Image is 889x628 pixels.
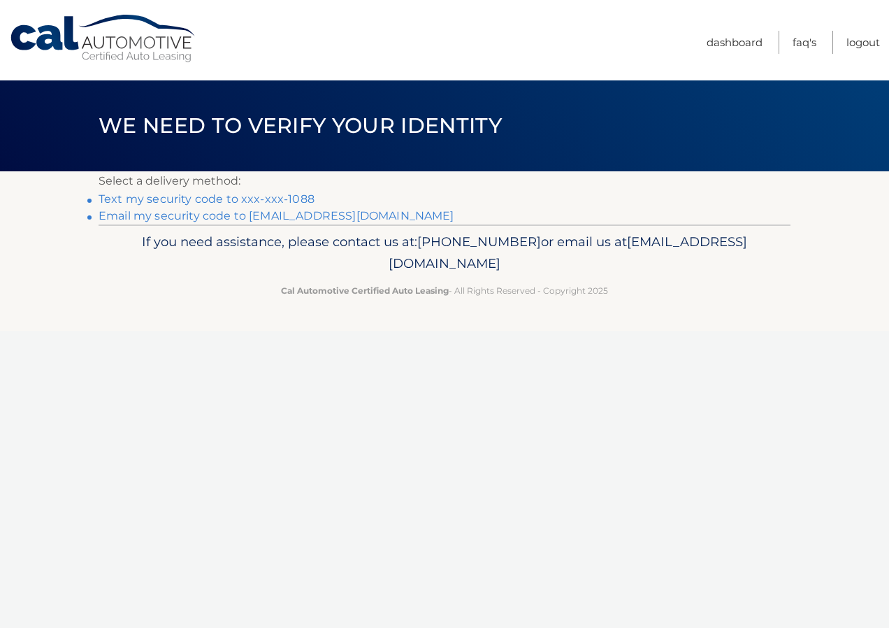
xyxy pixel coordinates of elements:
a: FAQ's [793,31,816,54]
p: If you need assistance, please contact us at: or email us at [108,231,781,276]
span: We need to verify your identity [99,113,502,138]
a: Text my security code to xxx-xxx-1088 [99,192,315,206]
a: Dashboard [707,31,762,54]
span: [PHONE_NUMBER] [417,234,541,250]
a: Email my security code to [EMAIL_ADDRESS][DOMAIN_NAME] [99,209,454,222]
p: Select a delivery method: [99,171,790,191]
strong: Cal Automotive Certified Auto Leasing [281,285,449,296]
a: Logout [846,31,880,54]
a: Cal Automotive [9,14,198,64]
p: - All Rights Reserved - Copyright 2025 [108,283,781,298]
